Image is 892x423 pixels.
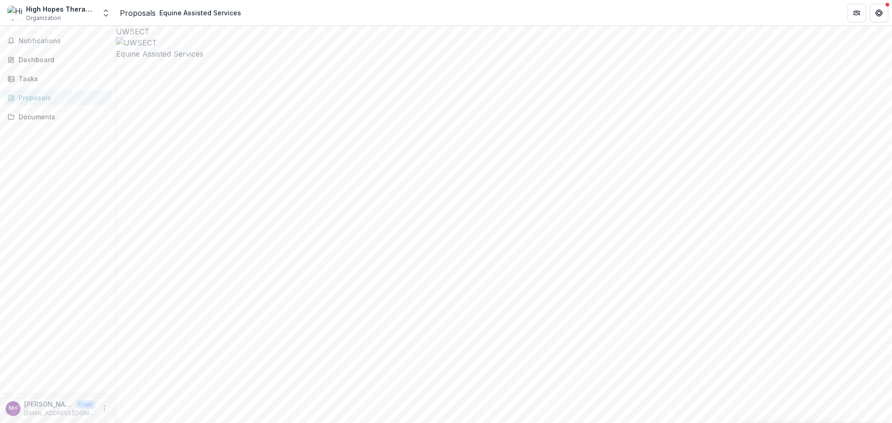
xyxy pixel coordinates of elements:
[26,14,61,22] span: Organization
[19,55,105,65] div: Dashboard
[116,37,892,48] img: UWSECT
[19,112,105,122] div: Documents
[870,4,888,22] button: Get Help
[4,109,112,124] a: Documents
[116,48,892,59] h2: Equine Assisted Services
[24,399,72,409] p: [PERSON_NAME] <[EMAIL_ADDRESS][DOMAIN_NAME]>
[120,7,156,19] a: Proposals
[19,74,105,84] div: Tasks
[4,52,112,67] a: Dashboard
[4,71,112,86] a: Tasks
[76,400,95,409] p: User
[7,6,22,20] img: High Hopes Therapeutic Riding, Inc.
[4,90,112,105] a: Proposals
[159,8,241,18] div: Equine Assisted Services
[99,4,112,22] button: Open entity switcher
[24,409,95,417] p: [EMAIL_ADDRESS][DOMAIN_NAME]
[9,405,18,411] div: Missy Lamont <grants@highhopestr.org>
[847,4,866,22] button: Partners
[4,33,112,48] button: Notifications
[19,93,105,103] div: Proposals
[116,26,892,37] div: UWSECT
[26,4,96,14] div: High Hopes Therapeutic Riding, Inc.
[99,403,110,414] button: More
[19,37,108,45] span: Notifications
[120,6,245,20] nav: breadcrumb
